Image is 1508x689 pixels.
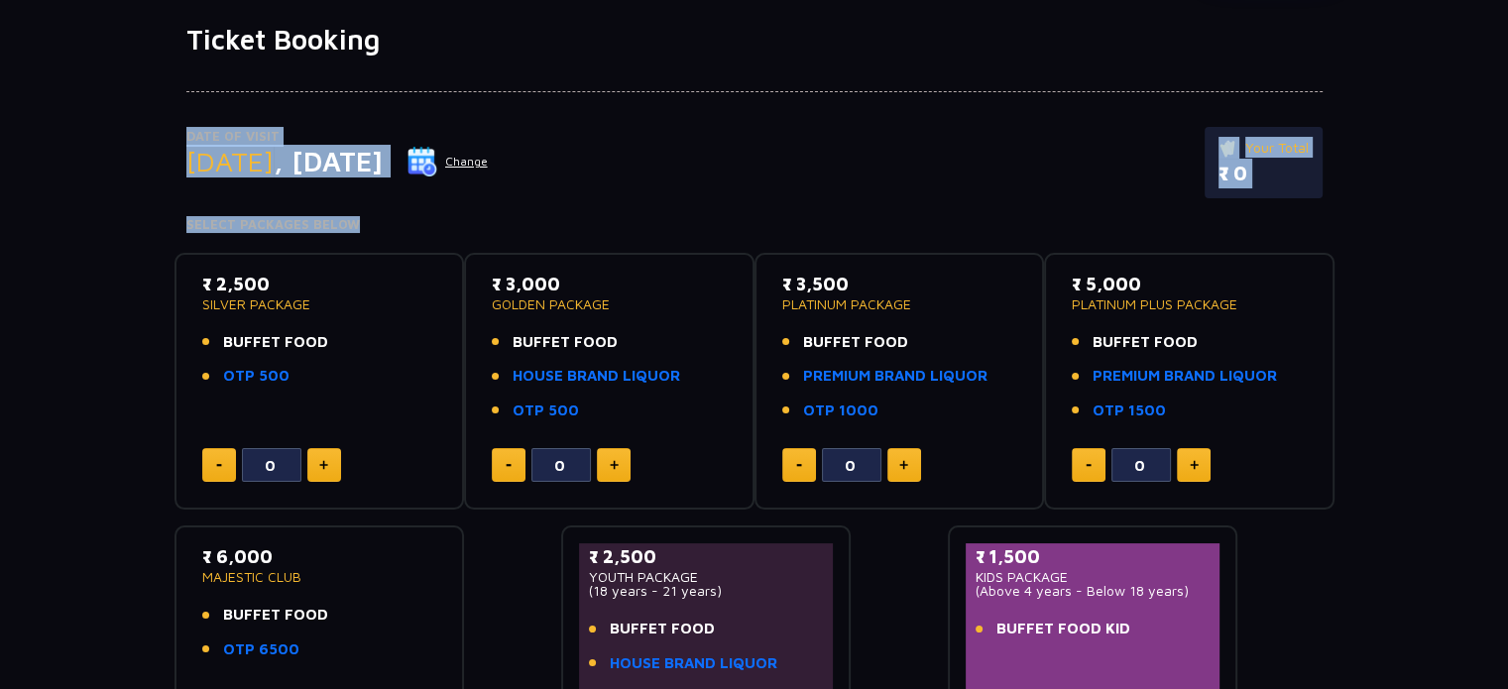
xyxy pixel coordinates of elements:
p: Date of Visit [186,127,489,147]
img: minus [506,464,512,467]
p: PLATINUM PLUS PACKAGE [1072,297,1307,311]
p: ₹ 0 [1218,159,1309,188]
a: OTP 1000 [803,400,878,422]
span: , [DATE] [274,145,383,177]
img: minus [1086,464,1092,467]
img: minus [796,464,802,467]
span: BUFFET FOOD KID [996,618,1130,640]
p: ₹ 2,500 [202,271,437,297]
span: BUFFET FOOD [513,331,618,354]
span: BUFFET FOOD [223,604,328,627]
a: PREMIUM BRAND LIQUOR [1093,365,1277,388]
p: MAJESTIC CLUB [202,570,437,584]
img: plus [1190,460,1199,470]
p: ₹ 3,500 [782,271,1017,297]
a: PREMIUM BRAND LIQUOR [803,365,987,388]
p: ₹ 6,000 [202,543,437,570]
p: (Above 4 years - Below 18 years) [976,584,1211,598]
p: ₹ 2,500 [589,543,824,570]
img: plus [610,460,619,470]
span: [DATE] [186,145,274,177]
button: Change [406,146,489,177]
h4: Select Packages Below [186,217,1323,233]
img: ticket [1218,137,1239,159]
p: KIDS PACKAGE [976,570,1211,584]
a: HOUSE BRAND LIQUOR [610,652,777,675]
span: BUFFET FOOD [803,331,908,354]
a: OTP 500 [223,365,290,388]
p: Your Total [1218,137,1309,159]
p: ₹ 1,500 [976,543,1211,570]
p: YOUTH PACKAGE [589,570,824,584]
span: BUFFET FOOD [1093,331,1198,354]
img: minus [216,464,222,467]
a: OTP 6500 [223,638,299,661]
a: OTP 500 [513,400,579,422]
p: ₹ 3,000 [492,271,727,297]
a: OTP 1500 [1093,400,1166,422]
p: (18 years - 21 years) [589,584,824,598]
span: BUFFET FOOD [223,331,328,354]
p: ₹ 5,000 [1072,271,1307,297]
img: plus [319,460,328,470]
p: PLATINUM PACKAGE [782,297,1017,311]
p: SILVER PACKAGE [202,297,437,311]
img: plus [899,460,908,470]
p: GOLDEN PACKAGE [492,297,727,311]
h1: Ticket Booking [186,23,1323,57]
span: BUFFET FOOD [610,618,715,640]
a: HOUSE BRAND LIQUOR [513,365,680,388]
